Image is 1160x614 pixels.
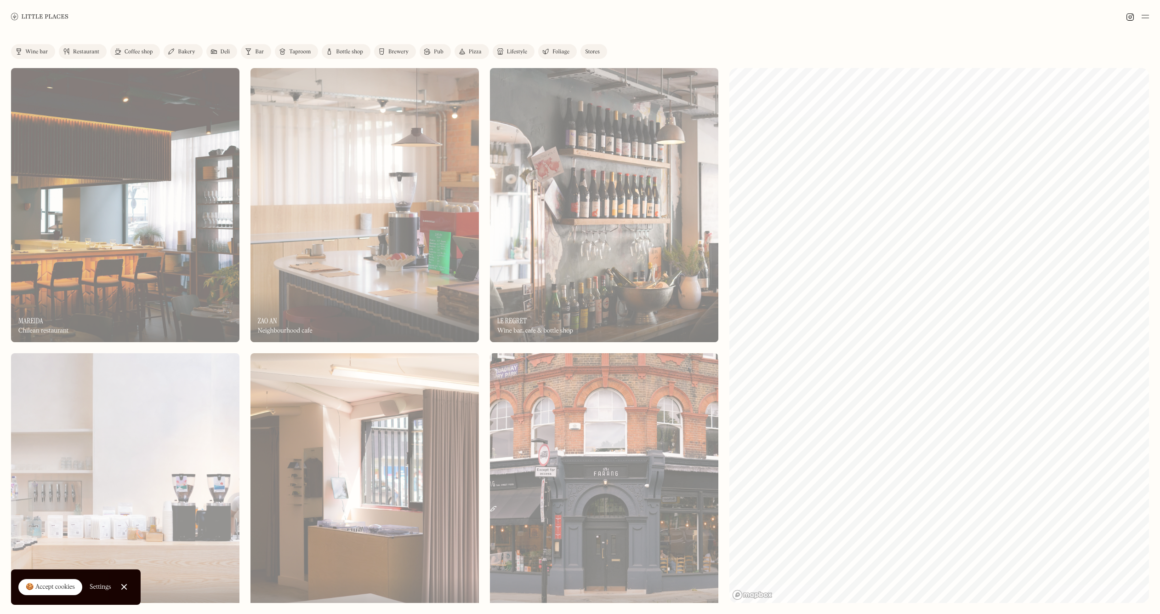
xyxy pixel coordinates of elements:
[729,68,1149,603] canvas: Map
[90,577,111,597] a: Settings
[125,49,153,55] div: Coffee shop
[11,44,55,59] a: Wine bar
[322,44,370,59] a: Bottle shop
[18,327,68,335] div: Chilean restaurant
[585,49,600,55] div: Stores
[258,316,277,325] h3: Zao An
[90,584,111,590] div: Settings
[59,44,107,59] a: Restaurant
[250,68,479,342] img: Zao An
[258,327,313,335] div: Neighbourhood cafe
[178,49,195,55] div: Bakery
[455,44,489,59] a: Pizza
[275,44,318,59] a: Taproom
[497,316,527,325] h3: Le Regret
[552,49,569,55] div: Foliage
[336,49,363,55] div: Bottle shop
[26,583,75,592] div: 🍪 Accept cookies
[469,49,482,55] div: Pizza
[580,44,607,59] a: Stores
[434,49,444,55] div: Pub
[164,44,202,59] a: Bakery
[18,579,82,596] a: 🍪 Accept cookies
[507,49,527,55] div: Lifestyle
[18,316,43,325] h3: Mareida
[374,44,416,59] a: Brewery
[490,68,718,342] a: Le RegretLe RegretLe RegretWine bar, cafe & bottle shop
[25,49,48,55] div: Wine bar
[538,44,577,59] a: Foliage
[206,44,238,59] a: Deli
[241,44,271,59] a: Bar
[732,590,773,600] a: Mapbox homepage
[289,49,311,55] div: Taproom
[490,68,718,342] img: Le Regret
[250,68,479,342] a: Zao AnZao AnZao AnNeighbourhood cafe
[497,602,518,610] h3: Farang
[221,49,230,55] div: Deli
[11,68,239,342] img: Mareida
[388,49,409,55] div: Brewery
[255,49,264,55] div: Bar
[258,602,284,610] h3: Knees Up
[110,44,160,59] a: Coffee shop
[497,327,573,335] div: Wine bar, cafe & bottle shop
[11,68,239,342] a: MareidaMareidaMareidaChilean restaurant
[493,44,535,59] a: Lifestyle
[420,44,451,59] a: Pub
[73,49,99,55] div: Restaurant
[115,578,133,596] a: Close Cookie Popup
